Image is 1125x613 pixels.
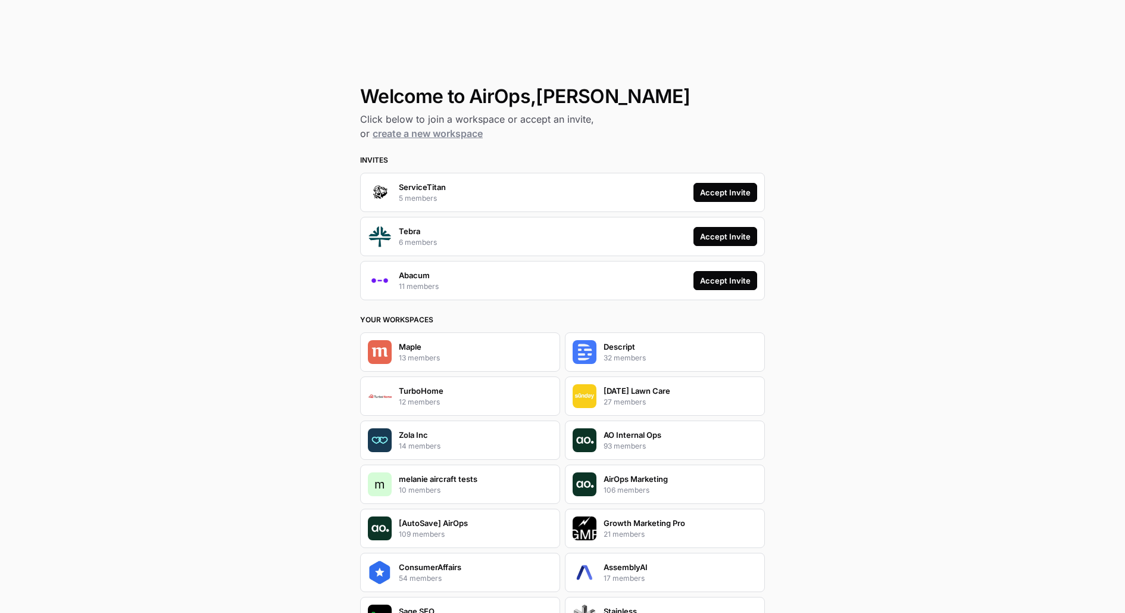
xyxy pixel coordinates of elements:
[368,340,392,364] img: Company Logo
[604,341,635,353] p: Descript
[368,384,392,408] img: Company Logo
[399,561,461,573] p: ConsumerAffairs
[693,227,757,246] button: Accept Invite
[604,573,645,584] p: 17 members
[399,181,446,193] p: ServiceTitan
[399,529,445,540] p: 109 members
[565,553,765,592] button: Company LogoAssemblyAI17 members
[399,573,442,584] p: 54 members
[360,421,560,460] button: Company LogoZola Inc14 members
[573,516,596,540] img: Company Logo
[399,397,440,407] p: 12 members
[604,353,646,363] p: 32 members
[565,421,765,460] button: Company LogoAO Internal Ops93 members
[565,332,765,372] button: Company LogoDescript32 members
[360,376,560,416] button: Company LogoTurboHome12 members
[573,472,596,496] img: Company Logo
[368,561,392,584] img: Company Logo
[360,112,765,141] h2: Click below to join a workspace or accept an invite, or
[360,332,560,372] button: Company LogoMaple13 members
[399,193,437,204] p: 5 members
[360,155,765,166] h3: Invites
[360,86,765,107] h1: Welcome to AirOps, [PERSON_NAME]
[604,529,645,540] p: 21 members
[399,441,440,452] p: 14 members
[360,553,560,592] button: Company LogoConsumerAffairs54 members
[693,271,757,290] button: Accept Invite
[399,341,421,353] p: Maple
[565,376,765,416] button: Company Logo[DATE] Lawn Care27 members
[399,385,443,397] p: TurboHome
[368,428,392,452] img: Company Logo
[368,181,392,204] img: Company Logo
[399,237,437,248] p: 6 members
[573,561,596,584] img: Company Logo
[399,429,428,441] p: Zola Inc
[368,269,392,293] img: Company Logo
[700,186,751,198] div: Accept Invite
[399,281,439,292] p: 11 members
[565,509,765,548] button: Company LogoGrowth Marketing Pro21 members
[399,353,440,363] p: 13 members
[604,473,668,485] p: AirOps Marketing
[573,340,596,364] img: Company Logo
[604,429,661,441] p: AO Internal Ops
[374,476,385,493] span: m
[693,183,757,202] button: Accept Invite
[604,385,670,397] p: [DATE] Lawn Care
[700,231,751,242] div: Accept Invite
[399,517,468,529] p: [AutoSave] AirOps
[604,441,646,452] p: 93 members
[368,225,392,248] img: Company Logo
[399,269,430,281] p: Abacum
[373,127,483,139] a: create a new workspace
[604,485,649,496] p: 106 members
[399,225,420,237] p: Tebra
[700,275,751,287] div: Accept Invite
[573,384,596,408] img: Company Logo
[360,509,560,548] button: Company Logo[AutoSave] AirOps109 members
[399,485,440,496] p: 10 members
[360,315,765,325] h3: Your Workspaces
[360,465,560,504] button: mmelanie aircraft tests10 members
[604,561,648,573] p: AssemblyAI
[573,428,596,452] img: Company Logo
[399,473,477,485] p: melanie aircraft tests
[565,465,765,504] button: Company LogoAirOps Marketing106 members
[368,516,392,540] img: Company Logo
[604,517,685,529] p: Growth Marketing Pro
[604,397,646,407] p: 27 members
